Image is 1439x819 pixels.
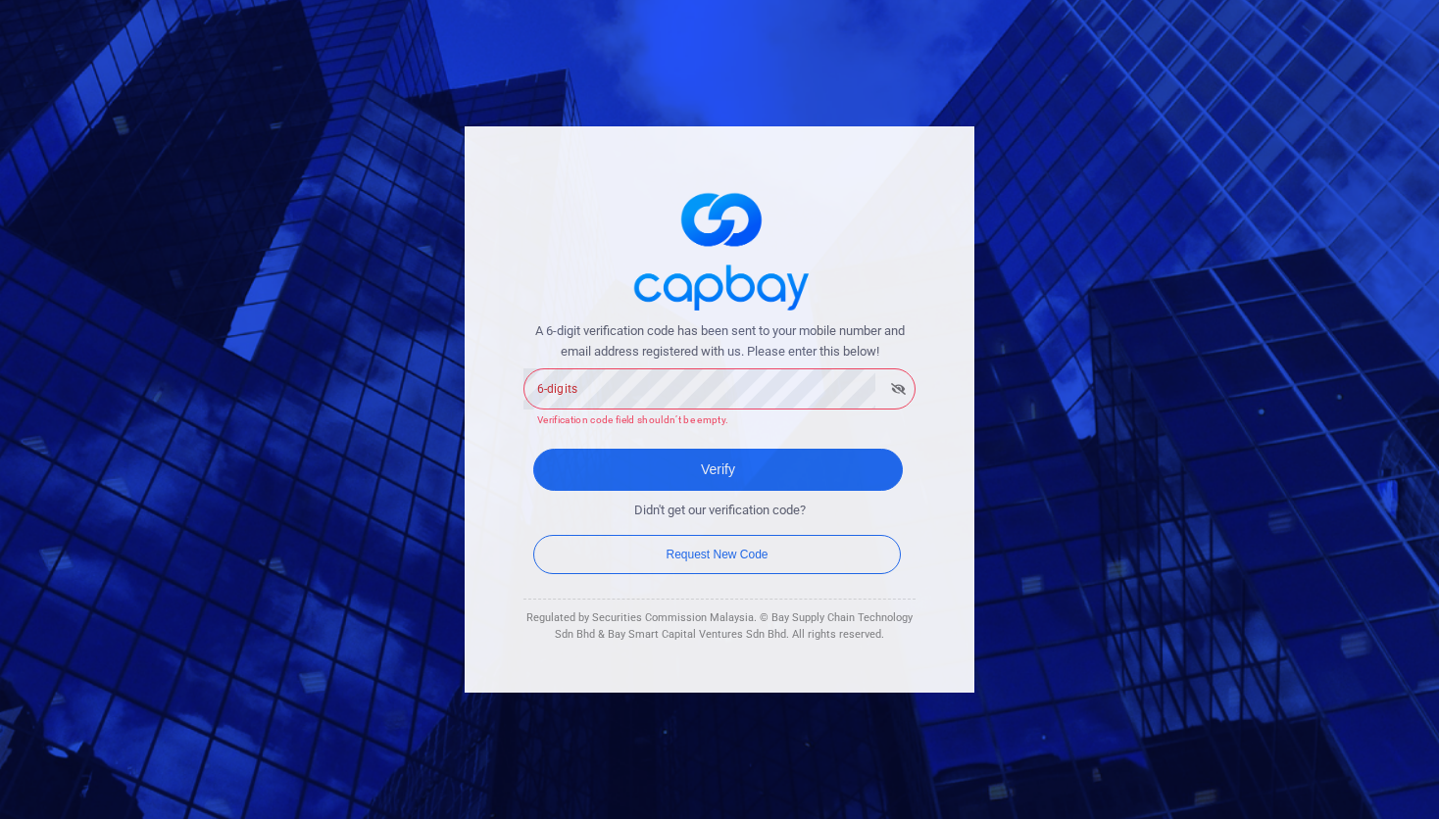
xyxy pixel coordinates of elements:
div: Regulated by Securities Commission Malaysia. © Bay Supply Chain Technology Sdn Bhd & Bay Smart Ca... [523,609,916,644]
img: logo [621,175,818,321]
span: A 6-digit verification code has been sent to your mobile number and email address registered with... [523,321,916,362]
span: Didn't get our verification code? [634,501,806,521]
button: Request New Code [533,535,901,574]
p: Verification code field shouldn’t be empty. [537,412,902,429]
button: Verify [533,449,903,491]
